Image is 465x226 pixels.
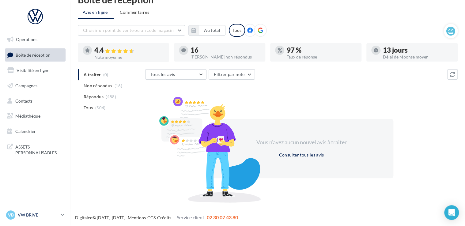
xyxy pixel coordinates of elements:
span: Médiathèque [15,113,40,119]
a: VB VW BRIVE [5,209,66,221]
div: 13 jours [383,47,453,54]
button: Tous les avis [145,69,206,80]
button: Choisir un point de vente ou un code magasin [78,25,185,36]
div: Taux de réponse [287,55,357,59]
span: Calendrier [15,129,36,134]
span: (504) [95,105,106,110]
button: Consulter tous les avis [276,151,326,159]
span: Choisir un point de vente ou un code magasin [83,28,174,33]
button: Filtrer par note [209,69,255,80]
a: Digitaleo [75,215,93,220]
div: Tous [229,24,245,37]
span: ASSETS PERSONNALISABLES [15,143,63,156]
span: Non répondus [84,83,112,89]
span: Répondus [84,94,104,100]
span: Tous les avis [150,72,175,77]
div: 97 % [287,47,357,54]
span: Commentaires [120,9,149,15]
span: Opérations [16,37,37,42]
a: Boîte de réception [4,48,67,62]
a: Mentions [128,215,146,220]
span: (16) [115,83,122,88]
div: [PERSON_NAME] non répondus [191,55,260,59]
span: Boîte de réception [16,52,51,57]
a: ASSETS PERSONNALISABLES [4,140,67,158]
div: Note moyenne [94,55,164,59]
div: Délai de réponse moyen [383,55,453,59]
span: VB [8,212,14,218]
span: Tous [84,105,93,111]
div: Open Intercom Messenger [444,205,459,220]
a: CGS [147,215,156,220]
button: Au total [188,25,225,36]
span: (488) [106,94,116,99]
p: VW BRIVE [18,212,59,218]
a: Crédits [157,215,171,220]
a: Calendrier [4,125,67,138]
span: Visibilité en ligne [17,68,49,73]
span: 02 30 07 43 80 [207,214,238,220]
span: © [DATE]-[DATE] - - - [75,215,238,220]
a: Visibilité en ligne [4,64,67,77]
a: Opérations [4,33,67,46]
span: Contacts [15,98,32,103]
div: Vous n'avez aucun nouvel avis à traiter [249,138,354,146]
div: 4.4 [94,47,164,54]
a: Campagnes [4,79,67,92]
span: Service client [177,214,204,220]
span: Campagnes [15,83,37,88]
a: Médiathèque [4,110,67,122]
a: Contacts [4,95,67,107]
button: Au total [199,25,225,36]
div: 16 [191,47,260,54]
